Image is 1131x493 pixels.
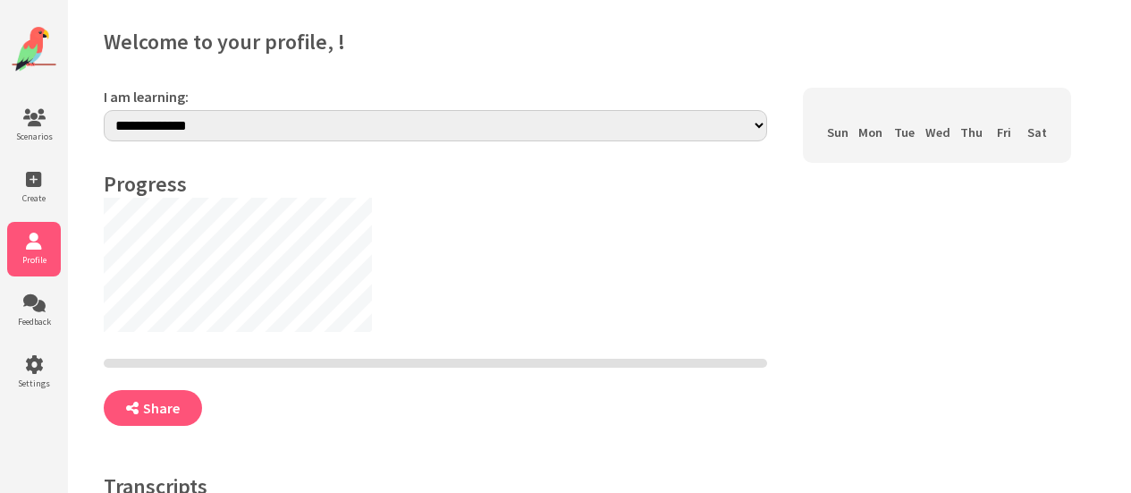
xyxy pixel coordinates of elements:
button: Share [104,390,202,426]
span: Profile [7,254,61,266]
th: Sun [821,120,854,145]
span: Scenarios [7,131,61,142]
img: Website Logo [12,27,56,72]
th: Fri [988,120,1021,145]
th: Wed [921,120,955,145]
th: Mon [854,120,887,145]
th: Sat [1020,120,1053,145]
h4: Progress [104,170,767,198]
span: Feedback [7,316,61,327]
h2: Welcome to your profile, ! [104,28,1094,55]
th: Thu [955,120,988,145]
th: Tue [888,120,921,145]
span: Settings [7,378,61,389]
label: I am learning: [104,88,767,106]
span: Create [7,192,61,204]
